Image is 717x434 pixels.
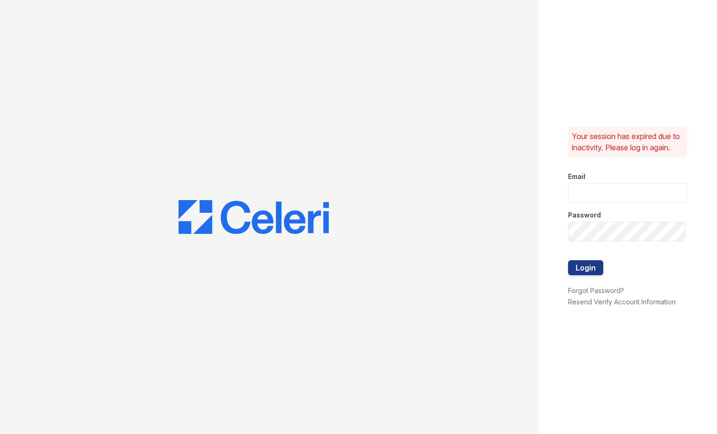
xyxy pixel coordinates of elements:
[572,131,684,153] p: Your session has expired due to inactivity. Please log in again.
[179,200,329,234] img: CE_Logo_Blue-a8612792a0a2168367f1c8372b55b34899dd931a85d93a1a3d3e32e68fde9ad4.png
[568,298,676,306] a: Resend Verify Account Information
[568,172,585,181] label: Email
[568,260,603,275] button: Login
[568,287,624,294] a: Forgot Password?
[568,210,601,220] label: Password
